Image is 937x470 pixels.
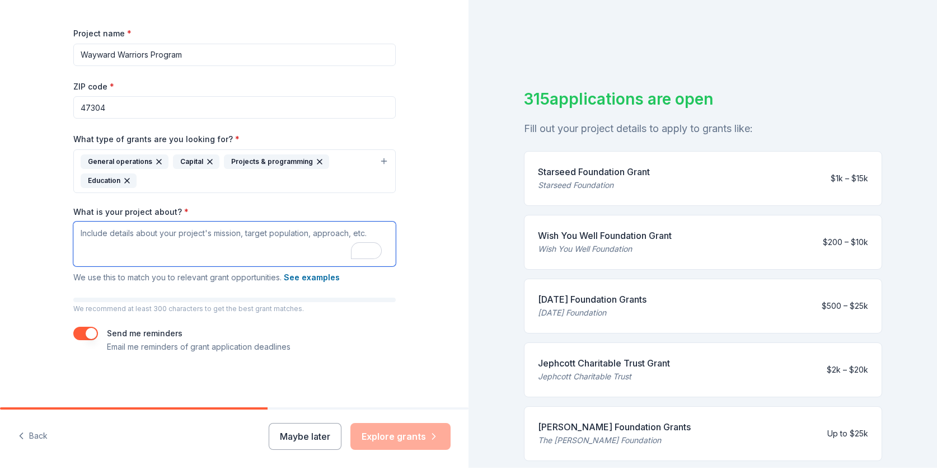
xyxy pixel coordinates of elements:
input: 12345 (U.S. only) [73,96,396,119]
button: Maybe later [269,423,341,450]
div: Starseed Foundation Grant [538,165,650,178]
div: Wish You Well Foundation Grant [538,229,672,242]
div: The [PERSON_NAME] Foundation [538,434,691,447]
input: After school program [73,44,396,66]
div: Education [81,173,137,188]
div: [PERSON_NAME] Foundation Grants [538,420,691,434]
p: We recommend at least 300 characters to get the best grant matches. [73,304,396,313]
label: What is your project about? [73,206,189,218]
div: Jephcott Charitable Trust Grant [538,356,670,370]
div: Capital [173,154,219,169]
label: ZIP code [73,81,114,92]
div: $200 – $10k [823,236,868,249]
span: We use this to match you to relevant grant opportunities. [73,272,340,282]
div: Fill out your project details to apply to grants like: [524,120,882,138]
div: General operations [81,154,168,169]
textarea: To enrich screen reader interactions, please activate Accessibility in Grammarly extension settings [73,222,396,266]
div: Up to $25k [827,427,868,440]
div: Wish You Well Foundation [538,242,672,256]
button: See examples [284,271,340,284]
div: Jephcott Charitable Trust [538,370,670,383]
button: Back [18,425,48,448]
div: $1k – $15k [831,172,868,185]
div: Projects & programming [224,154,329,169]
div: [DATE] Foundation Grants [538,293,646,306]
div: 315 applications are open [524,87,882,111]
label: What type of grants are you looking for? [73,134,240,145]
div: $2k – $20k [827,363,868,377]
button: General operationsCapitalProjects & programmingEducation [73,149,396,193]
div: $500 – $25k [822,299,868,313]
label: Project name [73,28,132,39]
label: Send me reminders [107,328,182,338]
div: [DATE] Foundation [538,306,646,319]
p: Email me reminders of grant application deadlines [107,340,291,354]
div: Starseed Foundation [538,178,650,192]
